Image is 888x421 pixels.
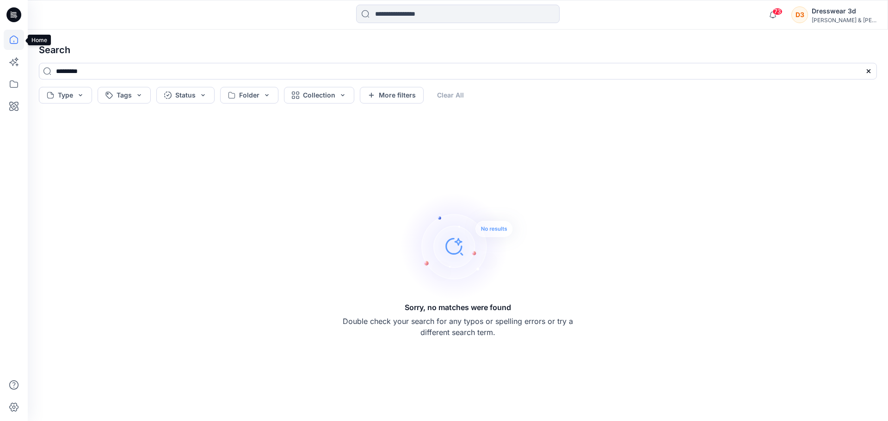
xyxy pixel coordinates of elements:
[360,87,424,104] button: More filters
[812,17,876,24] div: [PERSON_NAME] & [PERSON_NAME]
[772,8,783,15] span: 73
[342,316,573,338] p: Double check your search for any typos or spelling errors or try a different search term.
[98,87,151,104] button: Tags
[284,87,354,104] button: Collection
[156,87,215,104] button: Status
[812,6,876,17] div: Dresswear 3d
[31,37,884,63] h4: Search
[405,302,511,313] h5: Sorry, no matches were found
[39,87,92,104] button: Type
[220,87,278,104] button: Folder
[401,191,530,302] img: Sorry, no matches were found
[791,6,808,23] div: D3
